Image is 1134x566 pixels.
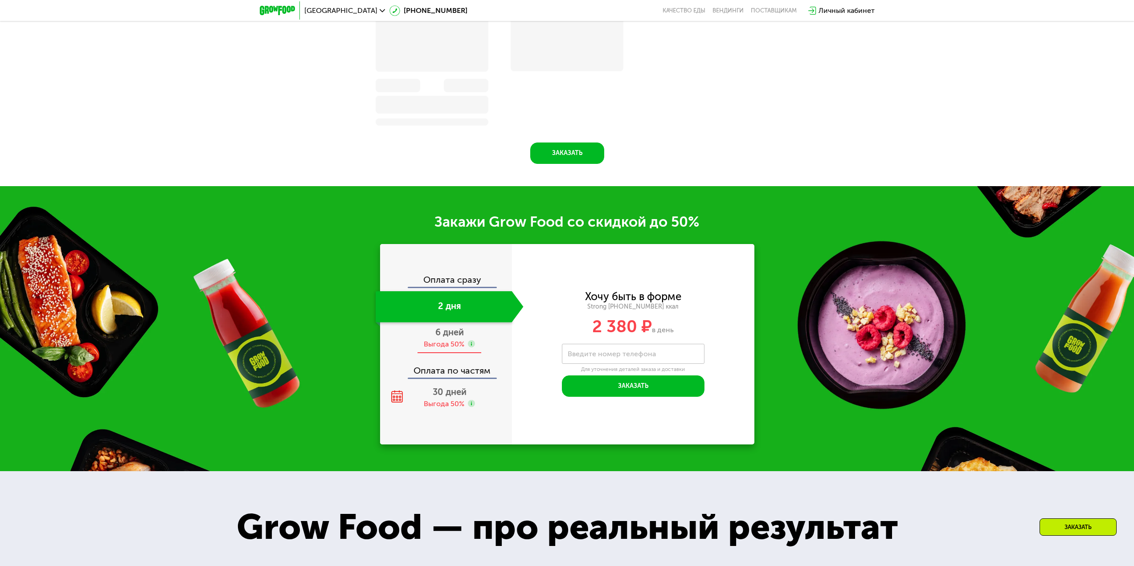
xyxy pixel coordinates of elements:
div: Личный кабинет [819,5,875,16]
div: Заказать [1040,518,1117,536]
div: Выгода 50% [424,399,464,409]
div: Выгода 50% [424,339,464,349]
button: Заказать [562,375,704,397]
button: Заказать [530,143,604,164]
span: в день [652,326,674,334]
a: [PHONE_NUMBER] [389,5,467,16]
div: Для уточнения деталей заказа и доставки [562,366,704,373]
div: Strong [PHONE_NUMBER] ккал [512,303,754,311]
span: 2 380 ₽ [592,316,652,337]
div: Оплата сразу [381,275,512,287]
span: [GEOGRAPHIC_DATA] [304,7,377,14]
span: 6 дней [435,327,464,338]
label: Введите номер телефона [568,351,656,356]
a: Вендинги [712,7,744,14]
div: Хочу быть в форме [585,292,681,301]
div: Grow Food — про реальный результат [210,500,924,554]
div: Оплата по частям [381,357,512,378]
a: Качество еды [663,7,705,14]
span: 30 дней [433,387,467,397]
div: поставщикам [751,7,797,14]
